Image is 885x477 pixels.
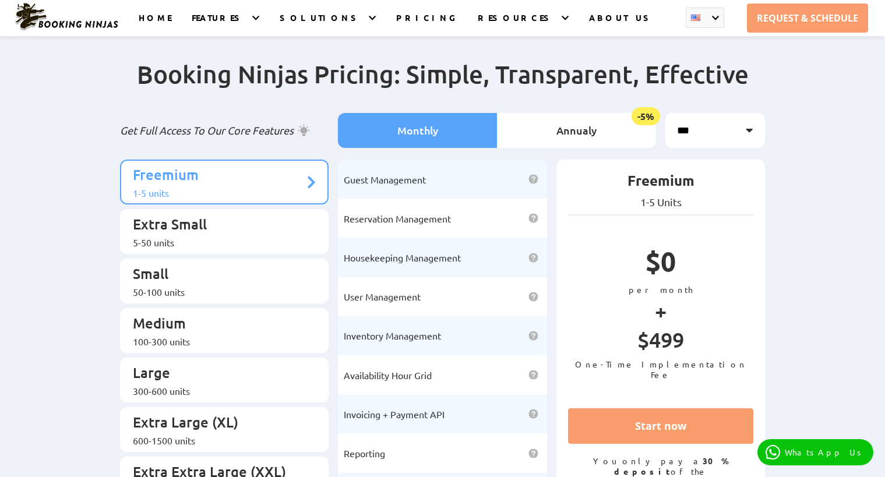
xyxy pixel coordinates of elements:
img: help icon [528,253,538,263]
a: RESOURCES [478,12,554,36]
a: WhatsApp Us [757,439,873,465]
span: User Management [344,291,421,302]
img: help icon [528,409,538,419]
img: help icon [528,331,538,341]
img: help icon [528,370,538,380]
div: 1-5 units [133,187,305,199]
span: Availability Hour Grid [344,369,432,381]
img: help icon [528,213,538,223]
strong: 30% deposit [614,455,729,476]
a: FEATURES [192,12,245,36]
img: help icon [528,292,538,302]
span: Guest Management [344,174,426,185]
p: Small [133,264,305,286]
h2: Booking Ninjas Pricing: Simple, Transparent, Effective [120,59,766,113]
p: Extra Small [133,215,305,236]
div: 50-100 units [133,286,305,298]
div: 100-300 units [133,335,305,347]
a: Start now [568,408,754,444]
p: One-Time Implementation Fee [568,359,754,380]
li: Annualy [497,113,656,148]
p: Extra Large (XL) [133,413,305,434]
a: PRICING [396,12,457,36]
p: $499 [568,327,754,359]
p: per month [568,284,754,295]
div: 300-600 units [133,385,305,397]
p: Get Full Access To Our Core Features [120,123,329,137]
p: Large [133,363,305,385]
p: $0 [568,244,754,284]
a: SOLUTIONS [280,12,361,36]
p: 1-5 Units [568,196,754,209]
span: Reporting [344,447,385,459]
span: -5% [632,107,660,125]
li: Monthly [338,113,497,148]
a: HOME [139,12,171,36]
span: Invoicing + Payment API [344,408,445,420]
span: Reservation Management [344,213,451,224]
p: WhatsApp Us [785,447,865,457]
img: help icon [528,174,538,184]
div: 5-50 units [133,236,305,248]
p: Freemium [568,171,754,196]
p: + [568,295,754,327]
p: Medium [133,314,305,335]
span: Housekeeping Management [344,252,461,263]
span: Inventory Management [344,330,441,341]
img: help icon [528,448,538,458]
div: 600-1500 units [133,434,305,446]
p: Freemium [133,165,305,187]
a: ABOUT US [589,12,654,36]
